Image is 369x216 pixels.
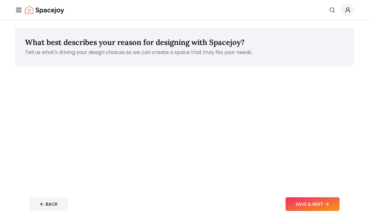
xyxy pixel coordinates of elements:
span: What best describes your reason for designing with Spacejoy? [25,37,245,47]
p: Tell us what's driving your design choices so we can create a space that truly fits your needs. [25,49,344,56]
button: SAVE & NEXT [286,197,340,211]
img: Spacejoy Logo [25,4,64,16]
a: Spacejoy [25,4,64,16]
button: BACK [29,197,68,211]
